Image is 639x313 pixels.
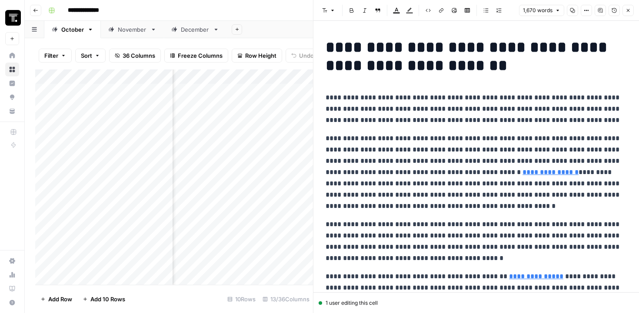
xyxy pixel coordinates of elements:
button: Workspace: Thoughtspot [5,7,19,29]
div: December [181,25,210,34]
span: 1,670 words [523,7,552,14]
a: Settings [5,254,19,268]
button: 1,670 words [519,5,564,16]
button: Freeze Columns [164,49,228,63]
div: 13/36 Columns [259,292,313,306]
span: Add Row [48,295,72,303]
a: Browse [5,63,19,76]
a: November [101,21,164,38]
span: Row Height [245,51,276,60]
a: Home [5,49,19,63]
button: Filter [39,49,72,63]
button: Sort [75,49,106,63]
div: 1 user editing this cell [319,299,634,307]
button: Undo [286,49,319,63]
span: Add 10 Rows [90,295,125,303]
span: Undo [299,51,314,60]
button: Add 10 Rows [77,292,130,306]
a: Insights [5,76,19,90]
button: Row Height [232,49,282,63]
button: 36 Columns [109,49,161,63]
button: Add Row [35,292,77,306]
span: Sort [81,51,92,60]
div: 10 Rows [224,292,259,306]
a: Learning Hub [5,282,19,296]
img: Thoughtspot Logo [5,10,21,26]
a: December [164,21,226,38]
div: November [118,25,147,34]
button: Help + Support [5,296,19,310]
a: Your Data [5,104,19,118]
span: Freeze Columns [178,51,223,60]
a: Usage [5,268,19,282]
a: October [44,21,101,38]
span: Filter [44,51,58,60]
a: Opportunities [5,90,19,104]
div: October [61,25,84,34]
span: 36 Columns [123,51,155,60]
